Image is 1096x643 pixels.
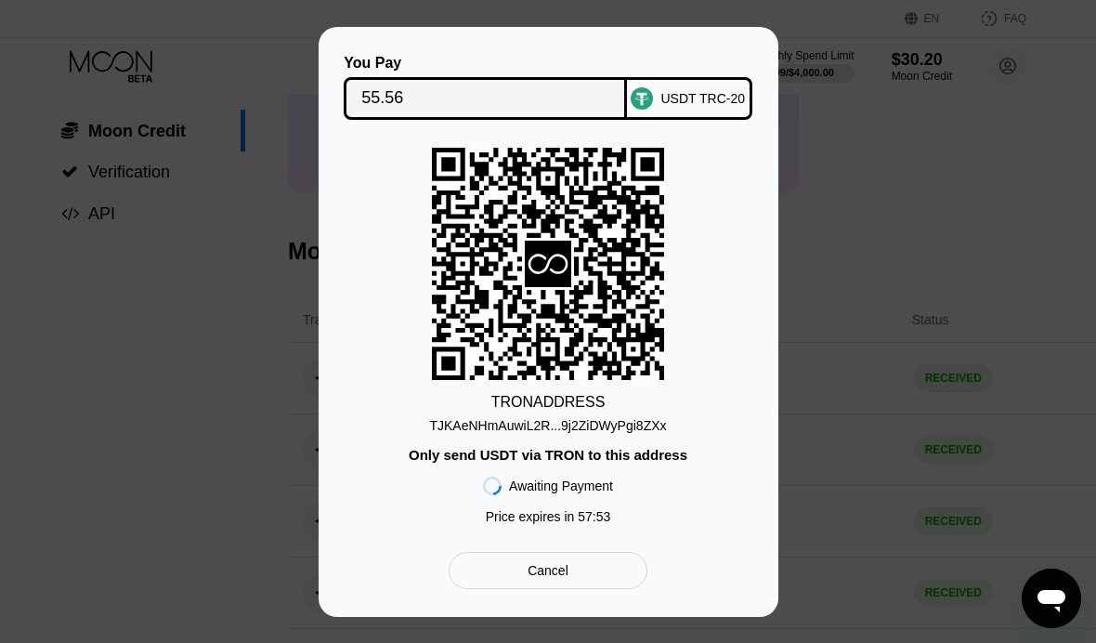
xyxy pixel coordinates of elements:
[449,552,646,589] div: Cancel
[491,394,606,411] div: TRON ADDRESS
[578,509,610,524] span: 57 : 53
[509,479,613,493] div: Awaiting Payment
[429,411,666,433] div: TJKAeNHmAuwiL2R...9j2ZiDWyPgi8ZXx
[486,509,611,524] div: Price expires in
[409,447,687,463] div: Only send USDT via TRON to this address
[1022,569,1081,628] iframe: Button to launch messaging window
[346,55,750,120] div: You PayUSDT TRC-20
[344,55,627,72] div: You Pay
[429,418,666,433] div: TJKAeNHmAuwiL2R...9j2ZiDWyPgi8ZXx
[660,91,745,106] div: USDT TRC-20
[528,562,568,579] div: Cancel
